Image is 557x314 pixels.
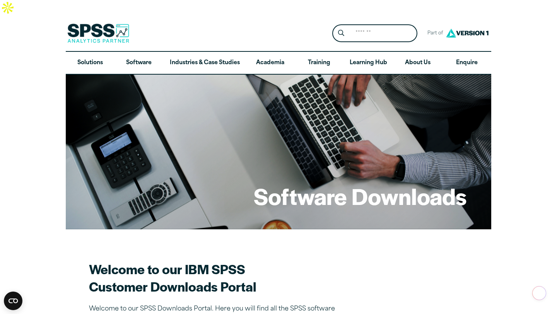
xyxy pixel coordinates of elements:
div: CookieBot Widget Contents [4,292,22,310]
h1: Software Downloads [254,181,466,211]
a: Enquire [443,52,491,74]
a: Industries & Case Studies [164,52,246,74]
a: Solutions [66,52,114,74]
a: Software [114,52,163,74]
button: Search magnifying glass icon [334,26,349,41]
h2: Welcome to our IBM SPSS Customer Downloads Portal [89,260,360,295]
svg: Search magnifying glass icon [338,30,344,36]
a: Academia [246,52,295,74]
a: Learning Hub [343,52,393,74]
span: Part of [424,28,444,39]
form: Site Header Search Form [332,24,417,43]
a: Training [295,52,343,74]
svg: CookieBot Widget Icon [4,292,22,310]
img: Version1 Logo [444,26,490,40]
a: About Us [393,52,442,74]
nav: Desktop version of site main menu [66,52,491,74]
button: Open CMP widget [4,292,22,310]
img: SPSS Analytics Partner [67,24,129,43]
